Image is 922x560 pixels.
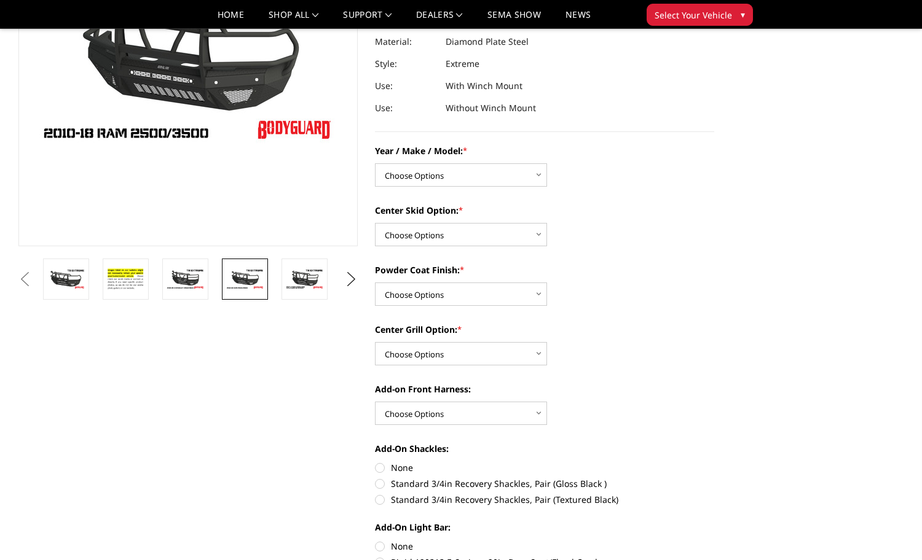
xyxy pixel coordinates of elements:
[375,97,436,119] dt: Use:
[166,268,205,290] img: T2 Series - Extreme Front Bumper (receiver or winch)
[106,266,145,292] img: T2 Series - Extreme Front Bumper (receiver or winch)
[375,493,714,506] label: Standard 3/4in Recovery Shackles, Pair (Textured Black)
[218,10,244,28] a: Home
[375,263,714,276] label: Powder Coat Finish:
[15,270,34,289] button: Previous
[375,461,714,474] label: None
[446,31,529,53] dd: Diamond Plate Steel
[446,75,522,97] dd: With Winch Mount
[375,53,436,75] dt: Style:
[375,521,714,534] label: Add-On Light Bar:
[655,9,732,21] span: Select Your Vehicle
[226,268,264,290] img: T2 Series - Extreme Front Bumper (receiver or winch)
[269,10,318,28] a: shop all
[375,540,714,553] label: None
[375,204,714,217] label: Center Skid Option:
[285,268,324,290] img: T2 Series - Extreme Front Bumper (receiver or winch)
[375,383,714,395] label: Add-on Front Harness:
[375,75,436,97] dt: Use:
[375,442,714,455] label: Add-On Shackles:
[375,31,436,53] dt: Material:
[375,144,714,157] label: Year / Make / Model:
[375,477,714,490] label: Standard 3/4in Recovery Shackles, Pair (Gloss Black )
[375,323,714,336] label: Center Grill Option:
[47,268,85,290] img: T2 Series - Extreme Front Bumper (receiver or winch)
[342,270,361,289] button: Next
[647,4,753,26] button: Select Your Vehicle
[861,501,922,560] iframe: Chat Widget
[416,10,463,28] a: Dealers
[741,8,745,21] span: ▾
[446,53,479,75] dd: Extreme
[343,10,392,28] a: Support
[565,10,591,28] a: News
[446,97,536,119] dd: Without Winch Mount
[487,10,541,28] a: SEMA Show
